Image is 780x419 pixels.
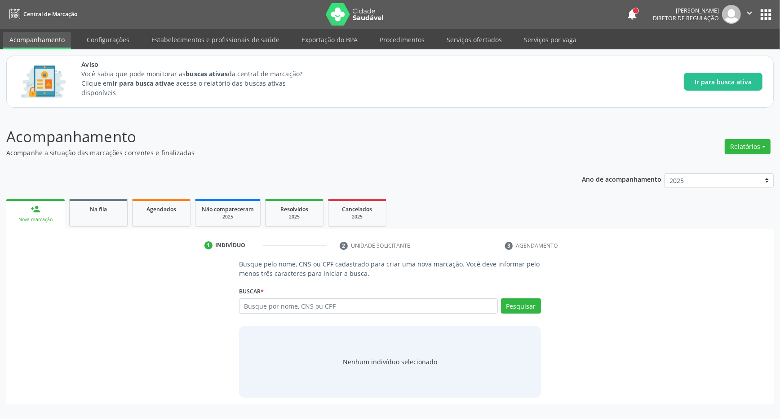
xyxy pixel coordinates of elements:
span: Cancelados [342,205,372,213]
img: Imagem de CalloutCard [18,61,69,102]
a: Estabelecimentos e profissionais de saúde [145,32,286,48]
p: Você sabia que pode monitorar as da central de marcação? Clique em e acesse o relatório das busca... [81,69,319,97]
span: Diretor de regulação [653,14,719,22]
div: 2025 [202,214,254,220]
i:  [745,8,754,18]
a: Central de Marcação [6,7,77,22]
button: apps [758,7,774,22]
div: Nova marcação [13,216,58,223]
div: [PERSON_NAME] [653,7,719,14]
button: notifications [626,8,638,21]
a: Configurações [80,32,136,48]
a: Serviços por vaga [518,32,583,48]
span: Não compareceram [202,205,254,213]
p: Acompanhe a situação das marcações correntes e finalizadas [6,148,544,157]
div: 2025 [272,214,317,220]
span: Na fila [90,205,107,213]
a: Exportação do BPA [295,32,364,48]
div: 2025 [335,214,380,220]
div: person_add [31,204,40,214]
input: Busque por nome, CNS ou CPF [239,298,498,314]
a: Serviços ofertados [440,32,508,48]
a: Acompanhamento [3,32,71,49]
strong: buscas ativas [186,70,227,78]
span: Resolvidos [280,205,308,213]
div: 1 [204,241,213,249]
span: Ir para busca ativa [695,77,752,87]
div: Indivíduo [216,241,246,249]
p: Busque pelo nome, CNS ou CPF cadastrado para criar uma nova marcação. Você deve informar pelo men... [239,259,541,278]
img: img [722,5,741,24]
div: Nenhum indivíduo selecionado [343,357,437,367]
label: Buscar [239,284,264,298]
button: Ir para busca ativa [684,73,762,91]
button: Relatórios [725,139,771,154]
a: Procedimentos [373,32,431,48]
p: Acompanhamento [6,126,544,148]
span: Central de Marcação [23,10,77,18]
span: Agendados [146,205,176,213]
button: Pesquisar [501,298,541,314]
span: Aviso [81,60,319,69]
p: Ano de acompanhamento [582,173,661,184]
strong: Ir para busca ativa [112,79,171,87]
button:  [741,5,758,24]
